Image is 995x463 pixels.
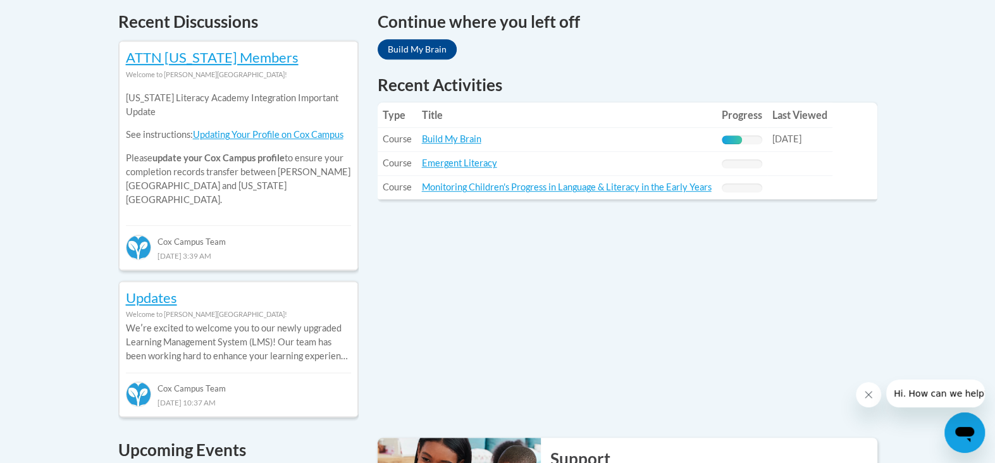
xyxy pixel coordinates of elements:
[772,133,801,144] span: [DATE]
[152,152,285,163] b: update your Cox Campus profile
[126,307,351,321] div: Welcome to [PERSON_NAME][GEOGRAPHIC_DATA]!
[422,182,712,192] a: Monitoring Children's Progress in Language & Literacy in the Early Years
[126,235,151,260] img: Cox Campus Team
[193,129,343,140] a: Updating Your Profile on Cox Campus
[422,133,481,144] a: Build My Brain
[378,39,457,59] a: Build My Brain
[378,102,417,128] th: Type
[126,225,351,248] div: Cox Campus Team
[422,157,497,168] a: Emergent Literacy
[126,249,351,262] div: [DATE] 3:39 AM
[126,373,351,395] div: Cox Campus Team
[126,289,177,306] a: Updates
[378,73,877,96] h1: Recent Activities
[944,412,985,453] iframe: Button to launch messaging window
[126,49,299,66] a: ATTN [US_STATE] Members
[856,382,881,407] iframe: Close message
[378,9,877,34] h4: Continue where you left off
[126,68,351,82] div: Welcome to [PERSON_NAME][GEOGRAPHIC_DATA]!
[417,102,717,128] th: Title
[722,135,742,144] div: Progress, %
[8,9,102,19] span: Hi. How can we help?
[118,438,359,462] h4: Upcoming Events
[126,82,351,216] div: Please to ensure your completion records transfer between [PERSON_NAME][GEOGRAPHIC_DATA] and [US_...
[126,321,351,363] p: Weʹre excited to welcome you to our newly upgraded Learning Management System (LMS)! Our team has...
[717,102,767,128] th: Progress
[886,380,985,407] iframe: Message from company
[126,381,151,407] img: Cox Campus Team
[118,9,359,34] h4: Recent Discussions
[383,157,412,168] span: Course
[383,133,412,144] span: Course
[126,395,351,409] div: [DATE] 10:37 AM
[383,182,412,192] span: Course
[126,91,351,119] p: [US_STATE] Literacy Academy Integration Important Update
[126,128,351,142] p: See instructions:
[767,102,832,128] th: Last Viewed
